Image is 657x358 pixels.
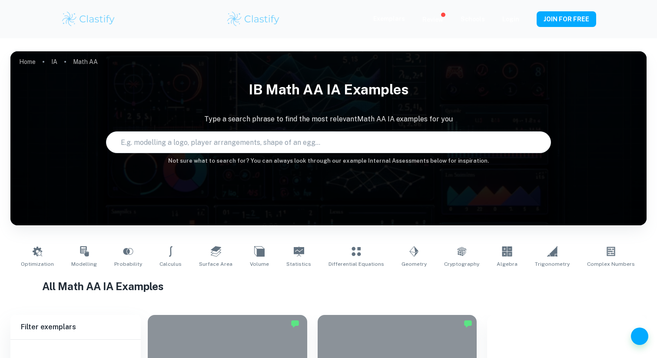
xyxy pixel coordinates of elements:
img: Clastify logo [61,10,116,28]
span: Optimization [21,260,54,268]
span: Calculus [159,260,182,268]
img: Clastify logo [226,10,281,28]
a: Home [19,56,36,68]
p: Review [422,15,443,24]
input: E.g. modelling a logo, player arrangements, shape of an egg... [106,130,534,154]
h6: Not sure what to search for? You can always look through our example Internal Assessments below f... [10,157,647,165]
p: Math AA [73,57,98,67]
button: JOIN FOR FREE [537,11,596,27]
a: Schools [461,16,485,23]
span: Geometry [401,260,427,268]
h1: IB Math AA IA examples [10,76,647,104]
img: Marked [291,319,299,328]
a: Login [502,16,519,23]
span: Modelling [71,260,97,268]
span: Algebra [497,260,518,268]
img: Marked [464,319,472,328]
p: Type a search phrase to find the most relevant Math AA IA examples for you [10,114,647,124]
span: Statistics [286,260,311,268]
span: Surface Area [199,260,232,268]
span: Cryptography [444,260,479,268]
button: Help and Feedback [631,328,648,345]
h1: All Math AA IA Examples [42,278,615,294]
span: Trigonometry [535,260,570,268]
button: Search [538,139,544,146]
p: Exemplars [373,14,405,23]
h6: Filter exemplars [10,315,141,339]
span: Probability [114,260,142,268]
span: Differential Equations [328,260,384,268]
span: Complex Numbers [587,260,635,268]
a: IA [51,56,57,68]
span: Volume [250,260,269,268]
